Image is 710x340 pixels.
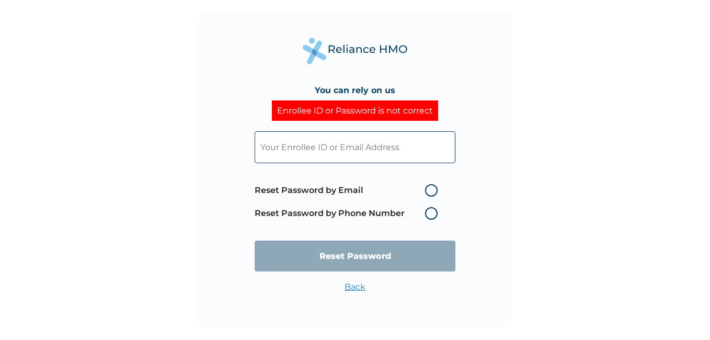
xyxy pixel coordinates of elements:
a: Back [345,282,365,292]
img: Reliance Health's Logo [303,38,407,64]
label: Reset Password by Phone Number [255,207,443,220]
label: Reset Password by Email [255,184,443,197]
span: Password reset method [255,179,443,225]
input: Your Enrollee ID or Email Address [255,131,455,163]
h4: You can rely on us [315,85,395,95]
div: Enrollee ID or Password is not correct [272,100,438,121]
input: Reset Password [255,241,455,271]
